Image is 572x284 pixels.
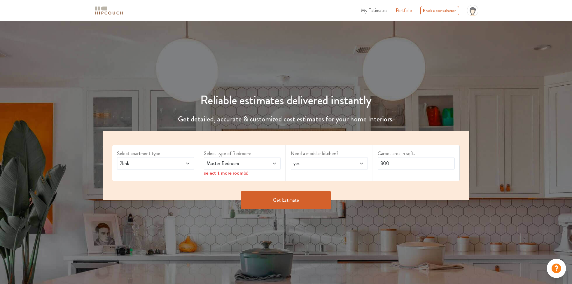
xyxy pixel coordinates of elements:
label: Need a modular kitchen? [291,150,368,157]
input: Enter area sqft [378,157,455,170]
h1: Reliable estimates delivered instantly [99,93,473,108]
h4: Get detailed, accurate & customized cost estimates for your home Interiors. [99,115,473,124]
span: logo-horizontal.svg [94,4,124,17]
label: Carpet area in sqft. [378,150,455,157]
label: Select apartment type [117,150,194,157]
span: yes [292,160,346,167]
label: Select type of Bedrooms [204,150,281,157]
div: Book a consultation [420,6,459,15]
span: 2bhk [119,160,172,167]
img: logo-horizontal.svg [94,5,124,16]
button: Get Estimate [241,191,331,209]
a: Portfolio [396,7,412,14]
span: My Estimates [361,7,387,14]
div: select 1 more room(s) [204,170,281,176]
span: Master Bedroom [205,160,259,167]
